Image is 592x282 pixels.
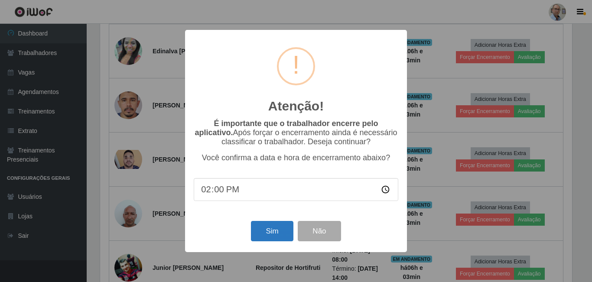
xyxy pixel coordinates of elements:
[194,153,398,162] p: Você confirma a data e hora de encerramento abaixo?
[194,119,398,146] p: Após forçar o encerramento ainda é necessário classificar o trabalhador. Deseja continuar?
[268,98,324,114] h2: Atenção!
[298,221,341,241] button: Não
[195,119,378,137] b: É importante que o trabalhador encerre pelo aplicativo.
[251,221,293,241] button: Sim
